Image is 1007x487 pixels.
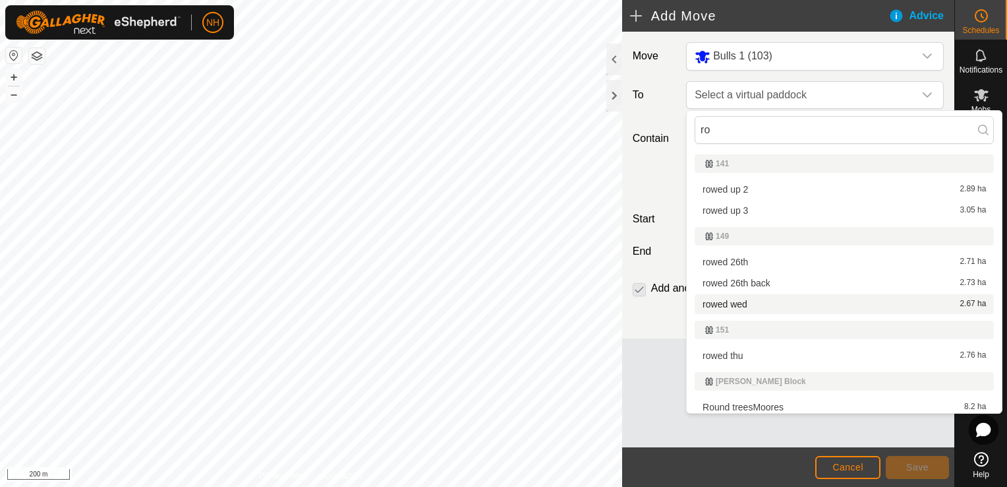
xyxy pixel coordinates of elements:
[713,50,772,61] span: Bulls 1 (103)
[324,470,363,482] a: Contact Us
[651,283,788,294] label: Add another scheduled move
[914,43,940,70] div: dropdown trigger
[962,26,999,34] span: Schedules
[259,470,308,482] a: Privacy Policy
[206,16,219,30] span: NH
[960,257,986,267] span: 2.71 ha
[627,243,681,259] label: End
[16,11,181,34] img: Gallagher Logo
[630,8,888,24] h2: Add Move
[960,206,986,215] span: 3.05 ha
[695,397,994,417] li: Round treesMoores
[960,185,986,194] span: 2.89 ha
[6,86,22,102] button: –
[627,81,681,109] label: To
[703,300,747,309] span: rowed wed
[703,278,770,288] span: rowed 26th back
[886,456,949,479] button: Save
[964,403,986,412] span: 8.2 ha
[695,273,994,293] li: rowed 26th back
[832,462,863,472] span: Cancel
[703,351,743,360] span: rowed thu
[695,294,994,314] li: rowed wed
[627,131,681,146] label: Contain
[960,66,1002,74] span: Notifications
[695,179,994,199] li: rowed up 2
[914,82,940,108] div: dropdown trigger
[955,447,1007,484] a: Help
[29,48,45,64] button: Map Layers
[695,252,994,272] li: rowed 26th
[703,206,748,215] span: rowed up 3
[960,278,986,288] span: 2.73 ha
[960,351,986,360] span: 2.76 ha
[689,82,914,108] span: Select a virtual paddock
[6,69,22,85] button: +
[973,471,989,478] span: Help
[815,456,880,479] button: Cancel
[6,48,22,63] button: Reset Map
[705,326,983,334] div: 151
[705,377,983,385] div: [PERSON_NAME] Block
[705,160,983,168] div: 141
[960,300,986,309] span: 2.67 ha
[888,8,954,24] div: Advice
[695,346,994,366] li: rowed thu
[689,43,914,70] span: Bulls 1
[906,462,929,472] span: Save
[703,185,748,194] span: rowed up 2
[705,232,983,240] div: 149
[627,211,681,227] label: Start
[971,106,991,114] span: Mobs
[703,403,784,412] span: Round treesMoores
[627,42,681,71] label: Move
[687,149,1002,469] ul: Option List
[695,201,994,220] li: rowed up 3
[703,257,748,267] span: rowed 26th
